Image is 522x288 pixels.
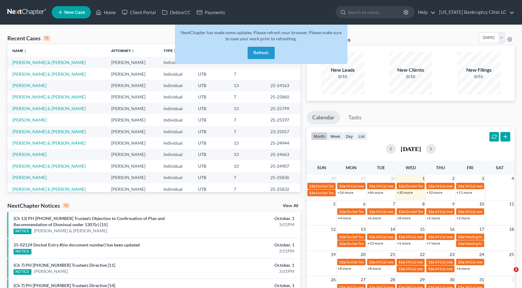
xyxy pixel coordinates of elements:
[481,175,485,182] span: 3
[265,137,301,149] td: 25-24944
[465,241,513,246] span: Meeting for [PERSON_NAME]
[508,251,515,258] span: 25
[34,228,107,234] a: [PERSON_NAME] & [PERSON_NAME]
[360,251,366,258] span: 20
[93,7,119,18] a: Home
[229,91,265,103] td: 7
[397,216,411,220] a: +8 more
[397,190,413,195] a: +30 more
[346,234,434,239] span: Docket Text: for [PERSON_NAME] & [PERSON_NAME]
[43,35,50,41] div: 15
[159,91,193,103] td: Individual
[106,126,159,137] td: [PERSON_NAME]
[419,226,425,233] span: 15
[343,132,356,140] button: day
[479,251,485,258] span: 24
[193,149,229,160] td: UTB
[7,202,70,209] div: NextChapter Notices
[405,260,465,264] span: 341(a) meeting for [PERSON_NAME]
[229,149,265,160] td: 13
[229,172,265,183] td: 7
[376,184,435,188] span: 341(a) meeting for [PERSON_NAME]
[427,241,440,246] a: +7 more
[205,248,295,254] div: 3:01PM
[338,190,353,195] a: +56 more
[367,241,383,246] a: +33 more
[397,241,411,246] a: +5 more
[330,226,336,233] span: 12
[392,200,396,208] span: 7
[205,262,295,268] div: October, 1
[330,276,336,283] span: 26
[193,114,229,126] td: UTB
[427,216,440,220] a: +2 more
[106,149,159,160] td: [PERSON_NAME]
[14,229,31,234] div: NOTICE
[339,184,345,188] span: 12a
[511,175,515,182] span: 4
[12,117,47,122] a: [PERSON_NAME]
[229,160,265,172] td: 13
[106,103,159,114] td: [PERSON_NAME]
[339,234,345,239] span: 12a
[194,7,228,18] a: Payments
[12,48,27,53] a: Nameunfold_more
[376,260,468,264] span: 341(a) meeting for [PERSON_NAME] & [PERSON_NAME]
[316,184,404,188] span: Docket Text: for [PERSON_NAME] & [PERSON_NAME]
[307,111,340,124] a: Calendar
[369,209,375,214] span: 12a
[456,190,472,195] a: +11 more
[111,48,135,53] a: Attorneyunfold_more
[389,66,432,74] div: New Clients
[12,60,86,65] a: [PERSON_NAME] & [PERSON_NAME]
[356,132,367,140] button: list
[479,226,485,233] span: 17
[514,267,519,272] span: 2
[14,262,115,268] a: (Ch 7) PH [PHONE_NUMBER] Trustee's Directive [11]
[159,183,193,195] td: Individual
[399,184,405,188] span: 12a
[333,200,336,208] span: 5
[405,234,465,239] span: 341(a) meeting for [PERSON_NAME]
[348,6,404,18] input: Search by name...
[390,226,396,233] span: 14
[106,160,159,172] td: [PERSON_NAME]
[508,226,515,233] span: 18
[457,74,500,80] div: 0/55
[159,57,193,68] td: Individual
[377,165,385,170] span: Tue
[159,80,193,91] td: Individual
[405,209,460,214] span: Docket Text: for [PERSON_NAME]
[508,200,515,208] span: 11
[339,260,345,264] span: 12a
[23,49,27,53] i: unfold_more
[419,251,425,258] span: 22
[12,94,86,99] a: [PERSON_NAME] & [PERSON_NAME]
[311,132,328,140] button: month
[321,74,364,80] div: 0/10
[367,266,381,271] a: +8 more
[229,126,265,137] td: 7
[265,103,301,114] td: 25-25799
[346,184,438,188] span: 341(a) meeting for [PERSON_NAME] & [PERSON_NAME]
[283,204,298,208] a: View All
[205,222,295,228] div: 3:01PM
[64,10,85,15] span: New Case
[131,49,135,53] i: unfold_more
[401,146,421,152] h2: [DATE]
[435,209,494,214] span: 341(a) meeting for [PERSON_NAME]
[369,184,375,188] span: 12a
[435,184,494,188] span: 341(a) meeting for [PERSON_NAME]
[229,114,265,126] td: 7
[159,7,194,18] a: DebtorCC
[14,242,140,247] a: 25-02124 Docket Entry #(no document number) has been updated
[12,175,47,180] a: [PERSON_NAME]
[7,34,50,42] div: Recent Cases
[346,260,401,264] span: Docket Text: for [PERSON_NAME]
[12,163,86,169] a: [PERSON_NAME] & [PERSON_NAME]
[467,165,473,170] span: Fri
[106,137,159,149] td: [PERSON_NAME]
[456,266,470,271] a: +6 more
[360,175,366,182] span: 29
[436,7,514,18] a: [US_STATE] Bankruptcy Clinic LC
